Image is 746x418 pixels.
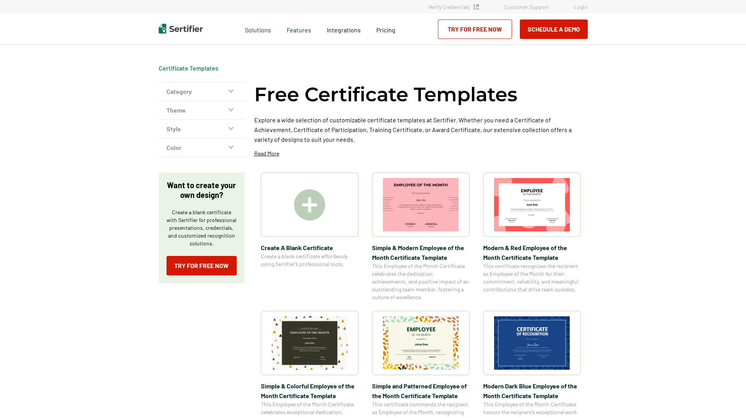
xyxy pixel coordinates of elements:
button: Theme [159,101,245,120]
span: Solutions [245,24,271,34]
img: Simple & Modern Employee of the Month Certificate Template [383,178,459,231]
a: Verify Credentials [428,4,479,10]
button: Color [159,138,245,157]
a: Modern & Red Employee of the Month Certificate TemplateModern & Red Employee of the Month Certifi... [483,173,581,301]
span: Modern Dark Blue Employee of the Month Certificate Template [483,381,581,400]
span: Simple & Colorful Employee of the Month Certificate Template [261,381,358,400]
span: Modern & Red Employee of the Month Certificate Template [483,243,581,262]
img: Modern & Red Employee of the Month Certificate Template [494,178,570,231]
span: Create a blank certificate effortlessly using Sertifier’s professional tools. [261,252,358,268]
p: Want to create your own design? [167,180,237,200]
p: Create a blank certificate with Sertifier for professional presentations, credentials, and custom... [167,208,237,247]
button: Category [159,82,245,101]
p: Read More [254,150,279,157]
a: Login [574,4,588,10]
a: Pricing [376,24,395,34]
span: Simple & Modern Employee of the Month Certificate Template [372,243,470,262]
p: Explore a wide selection of customizable certificate templates at Sertifier. Whether you need a C... [254,115,588,144]
span: Integrations [327,26,361,34]
div: Breadcrumb [159,64,218,72]
img: Verified [474,4,479,9]
a: Simple & Modern Employee of the Month Certificate TemplateSimple & Modern Employee of the Month C... [372,173,470,301]
span: Pricing [376,26,395,34]
button: Style [159,120,245,138]
a: Certificate Templates [159,64,218,72]
a: Customer Support [504,4,549,10]
span: Features [287,24,311,34]
a: Try for Free Now [438,19,512,39]
img: Simple and Patterned Employee of the Month Certificate Template [383,316,459,370]
h1: Free Certificate Templates [254,82,517,107]
span: This Employee of the Month Certificate celebrates the dedication, achievements, and positive impa... [372,262,470,301]
span: This certificate recognizes the recipient as Employee of the Month for their commitment, reliabil... [483,262,581,293]
span: Create A Blank Certificate [261,243,358,252]
img: Modern Dark Blue Employee of the Month Certificate Template [494,316,570,370]
img: Simple & Colorful Employee of the Month Certificate Template [272,316,347,370]
img: Sertifier | Digital Credentialing Platform [159,24,203,34]
span: Simple and Patterned Employee of the Month Certificate Template [372,381,470,400]
a: Try for Free Now [167,256,237,275]
a: Integrations [327,24,361,34]
img: Create A Blank Certificate [294,189,325,220]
